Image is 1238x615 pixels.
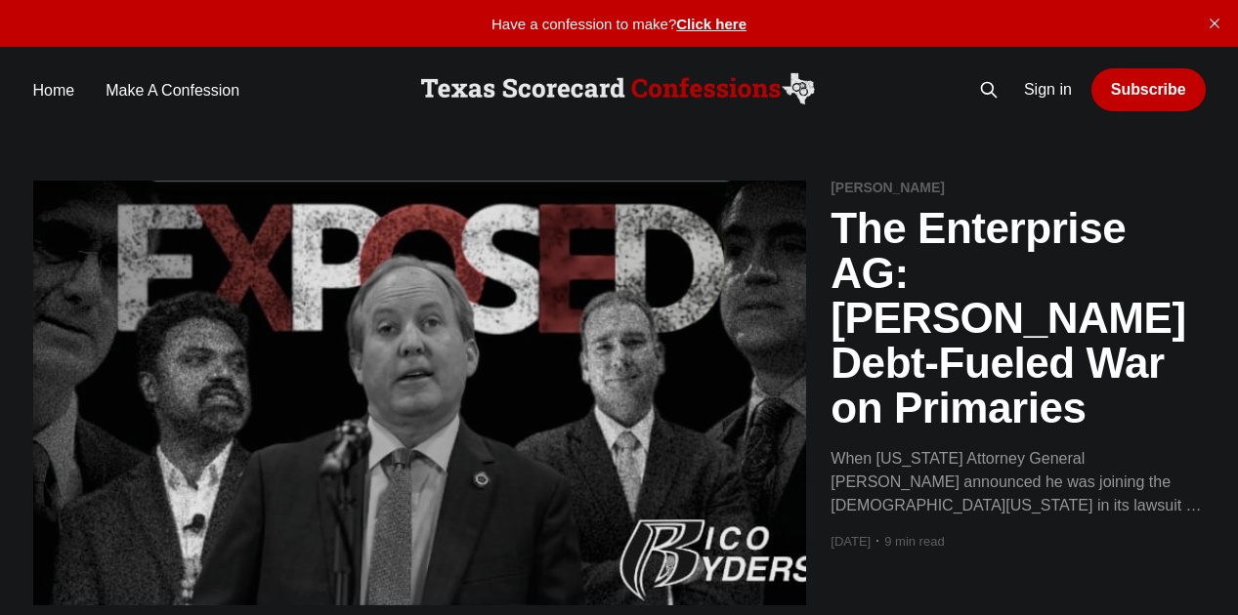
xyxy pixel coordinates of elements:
[1091,68,1206,111] a: Subscribe
[876,529,944,554] span: 9 min read
[973,74,1004,105] button: Search this site
[416,70,821,109] img: Scorecard Confessions
[831,447,1205,517] div: When [US_STATE] Attorney General [PERSON_NAME] announced he was joining the [DEMOGRAPHIC_DATA][US...
[831,529,871,554] time: [DATE]
[1199,8,1230,39] button: close
[831,181,945,194] span: [PERSON_NAME]
[831,181,1205,517] a: [PERSON_NAME] The Enterprise AG: [PERSON_NAME] Debt-Fueled War on Primaries When [US_STATE] Attor...
[33,181,807,605] img: The Enterprise AG: Paxton’s Debt-Fueled War on Primaries
[491,16,676,32] span: Have a confession to make?
[676,16,747,32] a: Click here
[1024,80,1072,101] a: Sign in
[33,77,75,103] a: Home
[106,77,239,103] a: Make A Confession
[831,206,1205,431] h2: The Enterprise AG: [PERSON_NAME] Debt-Fueled War on Primaries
